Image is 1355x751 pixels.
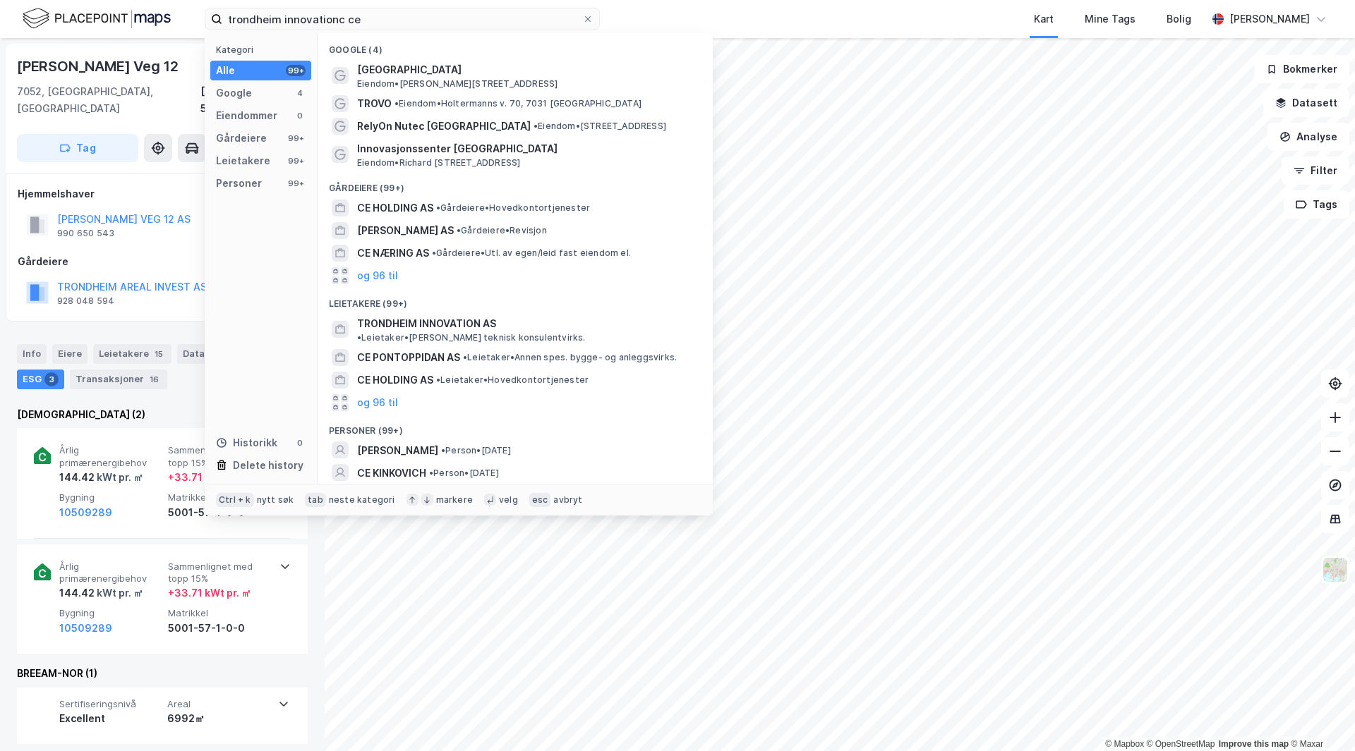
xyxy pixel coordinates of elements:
span: [GEOGRAPHIC_DATA] [357,61,696,78]
div: BREEAM-NOR (1) [17,665,308,682]
div: Datasett [177,344,247,364]
button: 10509289 [59,504,112,521]
div: Eiendommer [216,107,277,124]
span: CE NÆRING AS [357,245,429,262]
div: Gårdeiere [18,253,307,270]
div: 0 [294,110,306,121]
div: Mine Tags [1085,11,1136,28]
span: Sammenlignet med topp 15% [168,444,271,469]
span: Matrikkel [168,491,271,503]
div: 144.42 [59,469,143,486]
div: Personer [216,175,262,192]
span: Bygning [59,607,162,619]
div: [PERSON_NAME] [1229,11,1310,28]
span: Person • [DATE] [429,468,499,479]
div: Personer (99+) [318,414,713,439]
div: Excellent [59,710,162,727]
div: Google (4) [318,33,713,59]
span: Gårdeiere • Revisjon [457,225,547,236]
img: logo.f888ab2527a4732fd821a326f86c7f29.svg [23,6,171,31]
div: 7052, [GEOGRAPHIC_DATA], [GEOGRAPHIC_DATA] [17,83,200,117]
div: 99+ [286,133,306,144]
span: Leietaker • Annen spes. bygge- og anleggsvirks. [463,352,677,363]
div: 16 [147,372,162,386]
input: Søk på adresse, matrikkel, gårdeiere, leietakere eller personer [222,8,582,30]
a: Improve this map [1219,739,1289,749]
iframe: Chat Widget [1284,683,1355,751]
div: Info [17,344,47,364]
img: Z [1322,556,1349,583]
a: OpenStreetMap [1147,739,1215,749]
span: CE KINKOVICH [357,465,426,482]
span: [PERSON_NAME] [357,442,438,459]
span: Sammenlignet med topp 15% [168,561,271,585]
span: TRONDHEIM INNOVATION AS [357,315,496,332]
div: 928 048 594 [57,295,114,307]
span: • [395,98,399,109]
div: ESG [17,370,64,389]
div: Ctrl + k [216,493,254,507]
button: Filter [1282,157,1349,185]
div: Leietakere [216,152,270,169]
div: markere [436,494,473,506]
span: • [436,202,440,213]
div: Transaksjoner [70,370,167,389]
div: Hjemmelshaver [18,185,307,202]
div: Leietakere [93,344,171,364]
div: Bolig [1167,11,1191,28]
div: 144.42 [59,585,143,602]
span: Eiendom • Richard [STREET_ADDRESS] [357,157,520,169]
div: 5001-57-1-0-0 [168,504,271,521]
div: 4 [294,87,306,99]
button: Analyse [1267,123,1349,151]
span: Leietaker • [PERSON_NAME] teknisk konsulentvirks. [357,332,586,343]
div: Gårdeiere [216,130,267,147]
span: RelyOn Nutec [GEOGRAPHIC_DATA] [357,118,531,135]
div: 0 [294,437,306,448]
button: og 96 til [357,267,398,284]
span: Sertifiseringsnivå [59,698,162,710]
div: tab [305,493,326,507]
div: 99+ [286,155,306,166]
div: Eiere [52,344,88,364]
span: Eiendom • [STREET_ADDRESS] [534,121,666,132]
div: Google [216,85,252,102]
button: og 96 til [357,394,398,411]
span: Matrikkel [168,607,271,619]
span: • [457,225,461,236]
span: Innovasjonssenter [GEOGRAPHIC_DATA] [357,140,696,157]
span: CE HOLDING AS [357,200,433,216]
span: Bygning [59,491,162,503]
div: [DEMOGRAPHIC_DATA] (2) [17,406,308,423]
div: avbryt [553,494,582,506]
div: 3 [44,372,59,386]
div: kWt pr. ㎡ [95,469,143,486]
div: 15 [152,347,166,361]
div: velg [499,494,518,506]
span: TROVO [357,95,392,112]
div: 99+ [286,178,306,189]
span: Eiendom • [PERSON_NAME][STREET_ADDRESS] [357,78,558,90]
div: 99+ [286,65,306,76]
div: kWt pr. ㎡ [95,585,143,602]
button: 10509289 [59,620,112,637]
div: esc [529,493,551,507]
span: • [429,468,433,478]
span: Leietaker • Hovedkontortjenester [436,374,589,386]
span: Eiendom • Holtermanns v. 70, 7031 [GEOGRAPHIC_DATA] [395,98,642,109]
span: CE PONTOPPIDAN AS [357,349,460,366]
span: • [441,445,445,456]
div: [PERSON_NAME] Veg 12 [17,55,181,78]
span: Gårdeiere • Utl. av egen/leid fast eiendom el. [432,248,631,259]
div: + 33.71 kWt pr. ㎡ [168,585,251,602]
div: neste kategori [329,494,395,506]
div: Leietakere (99+) [318,287,713,312]
button: Datasett [1263,89,1349,117]
span: • [436,374,440,385]
div: Kart [1034,11,1054,28]
div: [GEOGRAPHIC_DATA], 57/1 [200,83,308,117]
span: Gårdeiere • Hovedkontortjenester [436,202,590,214]
div: nytt søk [257,494,294,506]
div: 5001-57-1-0-0 [168,620,271,637]
div: Kategori [216,44,311,55]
